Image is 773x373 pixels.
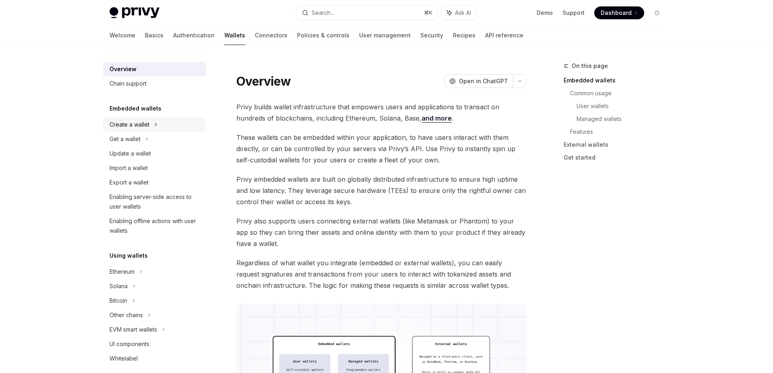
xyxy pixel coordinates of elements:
[424,10,432,16] span: ⌘ K
[572,61,608,71] span: On this page
[312,8,334,18] div: Search...
[564,138,670,151] a: External wallets
[651,6,663,19] button: Toggle dark mode
[110,120,149,129] div: Create a wallet
[236,101,527,124] span: Privy builds wallet infrastructure that empowers users and applications to transact on hundreds o...
[570,87,670,100] a: Common usage
[420,26,443,45] a: Security
[173,26,215,45] a: Authentication
[103,351,206,366] a: Whitelabel
[459,77,508,85] span: Open in ChatGPT
[485,26,523,45] a: API reference
[110,216,201,236] div: Enabling offline actions with user wallets
[110,267,134,277] div: Ethereum
[110,192,201,211] div: Enabling server-side access to user wallets
[103,175,206,190] a: Export a wallet
[236,215,527,249] span: Privy also supports users connecting external wallets (like Metamask or Phantom) to your app so t...
[236,132,527,166] span: These wallets can be embedded within your application, to have users interact with them directly,...
[110,26,135,45] a: Welcome
[236,174,527,207] span: Privy embedded wallets are built on globally distributed infrastructure to ensure high uptime and...
[455,9,471,17] span: Ask AI
[110,251,148,260] h5: Using wallets
[110,296,127,305] div: Bitcoin
[110,281,128,291] div: Solana
[110,104,161,113] h5: Embedded wallets
[564,74,670,87] a: Embedded wallets
[110,7,159,18] img: light logo
[110,79,147,88] div: Chain support
[110,325,157,334] div: EVM smart wallets
[224,26,245,45] a: Wallets
[577,113,670,125] a: Managed wallets
[103,214,206,238] a: Enabling offline actions with user wallets
[537,9,553,17] a: Demo
[601,9,632,17] span: Dashboard
[110,163,148,173] div: Import a wallet
[103,146,206,161] a: Update a wallet
[577,100,670,113] a: User wallets
[570,125,670,138] a: Features
[594,6,644,19] a: Dashboard
[255,26,287,45] a: Connectors
[296,6,437,20] button: Search...⌘K
[110,310,143,320] div: Other chains
[103,190,206,214] a: Enabling server-side access to user wallets
[103,76,206,91] a: Chain support
[444,74,513,88] button: Open in ChatGPT
[103,62,206,76] a: Overview
[103,161,206,175] a: Import a wallet
[441,6,477,20] button: Ask AI
[422,114,452,123] a: and more
[103,337,206,351] a: UI components
[359,26,411,45] a: User management
[110,339,149,349] div: UI components
[145,26,163,45] a: Basics
[453,26,475,45] a: Recipes
[110,178,149,187] div: Export a wallet
[110,354,138,363] div: Whitelabel
[297,26,349,45] a: Policies & controls
[236,74,291,88] h1: Overview
[110,149,151,158] div: Update a wallet
[110,64,136,74] div: Overview
[562,9,585,17] a: Support
[110,134,141,144] div: Get a wallet
[236,257,527,291] span: Regardless of what wallet you integrate (embedded or external wallets), you can easily request si...
[564,151,670,164] a: Get started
